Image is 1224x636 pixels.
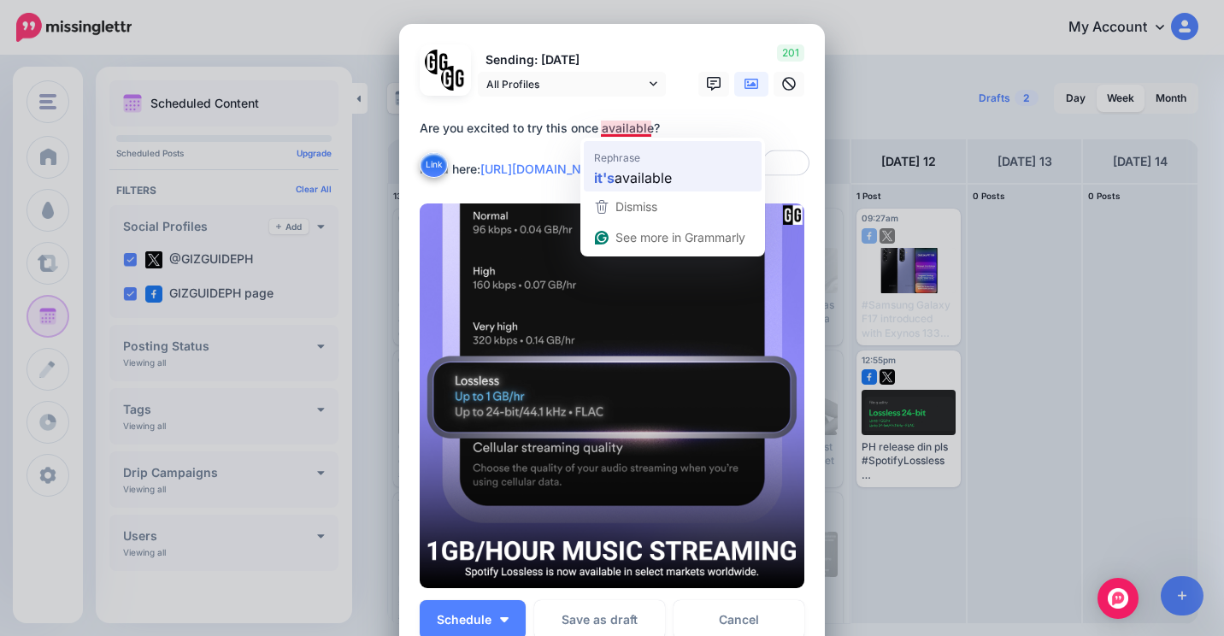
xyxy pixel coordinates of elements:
p: Sending: [DATE] [478,50,666,70]
textarea: To enrich screen reader interactions, please activate Accessibility in Grammarly extension settings [420,118,813,180]
img: JT5sWCfR-79925.png [441,66,466,91]
img: 353459792_649996473822713_4483302954317148903_n-bsa138318.png [425,50,450,74]
span: All Profiles [486,75,645,93]
img: KY60FQVHV9YLLY68RSC62FB1V4VT9IYW.png [420,203,804,588]
img: arrow-down-white.png [500,617,509,622]
a: All Profiles [478,72,666,97]
div: Open Intercom Messenger [1097,578,1139,619]
button: Link [420,152,448,178]
span: Schedule [437,614,491,626]
div: Are you excited to try this once available? Read here: [420,118,813,180]
span: 201 [777,44,804,62]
